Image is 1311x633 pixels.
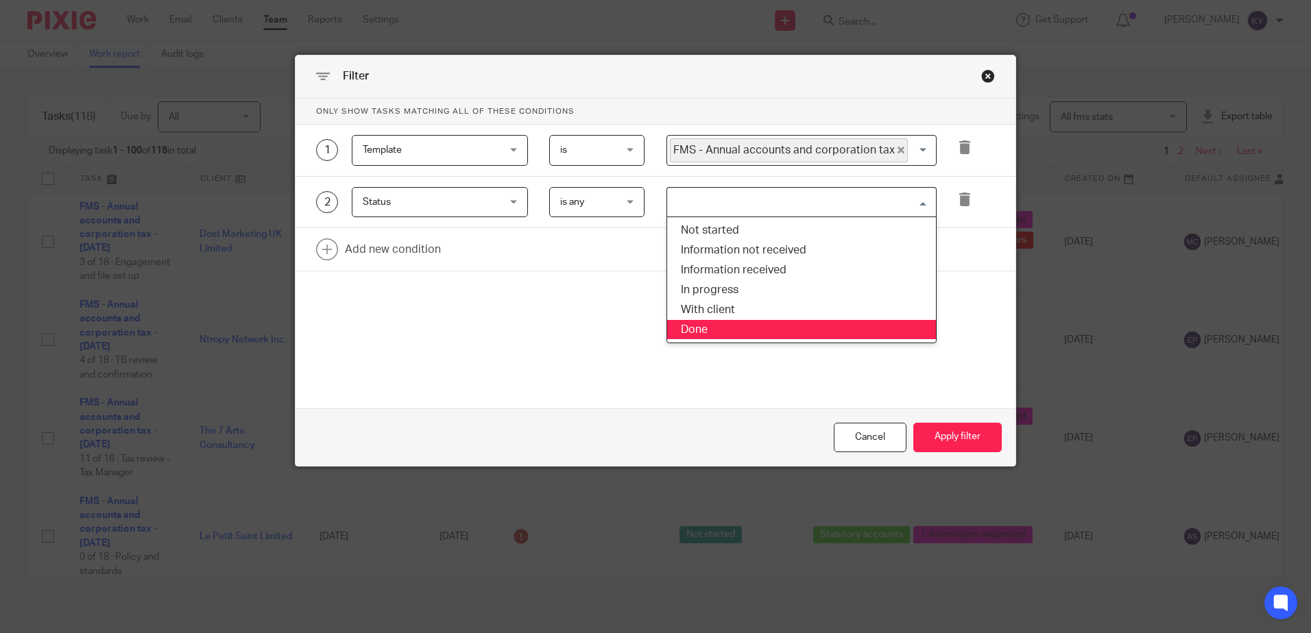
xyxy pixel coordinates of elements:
[667,320,936,340] li: Done
[560,145,567,155] span: is
[667,280,936,300] li: In progress
[834,423,906,452] div: Close this dialog window
[667,260,936,280] li: Information received
[316,191,338,213] div: 2
[909,138,928,162] input: Search for option
[343,71,369,82] span: Filter
[667,300,936,320] li: With client
[296,99,1015,125] p: Only show tasks matching all of these conditions
[316,139,338,161] div: 1
[560,197,584,207] span: is any
[363,145,402,155] span: Template
[667,240,936,260] li: Information not received
[363,197,391,207] span: Status
[670,138,908,162] span: FMS - Annual accounts and corporation tax
[981,69,995,83] div: Close this dialog window
[913,423,1002,452] button: Apply filter
[898,147,904,153] button: Deselect FMS - Annual accounts and corporation tax
[666,135,937,166] div: Search for option
[666,187,937,218] div: Search for option
[667,221,936,240] li: Not started
[669,190,928,214] input: Search for option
